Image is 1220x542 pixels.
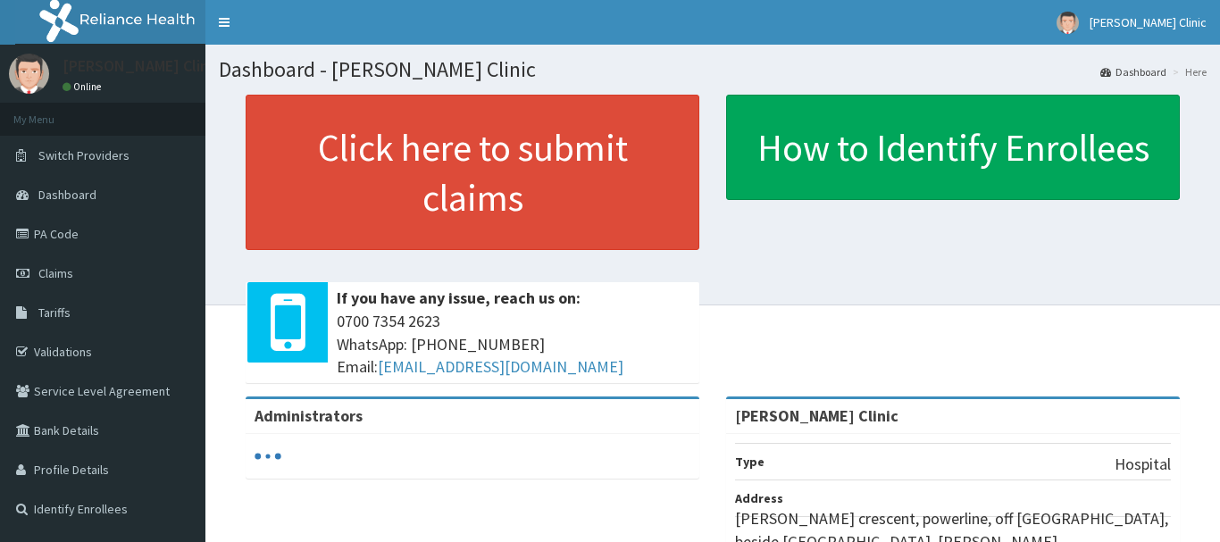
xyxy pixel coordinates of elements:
[337,310,690,379] span: 0700 7354 2623 WhatsApp: [PHONE_NUMBER] Email:
[735,454,765,470] b: Type
[1057,12,1079,34] img: User Image
[9,54,49,94] img: User Image
[1100,64,1166,79] a: Dashboard
[38,304,71,321] span: Tariffs
[246,95,699,250] a: Click here to submit claims
[1115,453,1171,476] p: Hospital
[38,265,73,281] span: Claims
[735,490,783,506] b: Address
[38,147,130,163] span: Switch Providers
[337,288,581,308] b: If you have any issue, reach us on:
[726,95,1180,200] a: How to Identify Enrollees
[255,405,363,426] b: Administrators
[219,58,1207,81] h1: Dashboard - [PERSON_NAME] Clinic
[255,443,281,470] svg: audio-loading
[1090,14,1207,30] span: [PERSON_NAME] Clinic
[63,58,221,74] p: [PERSON_NAME] Clinic
[38,187,96,203] span: Dashboard
[378,356,623,377] a: [EMAIL_ADDRESS][DOMAIN_NAME]
[1168,64,1207,79] li: Here
[735,405,898,426] strong: [PERSON_NAME] Clinic
[63,80,105,93] a: Online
